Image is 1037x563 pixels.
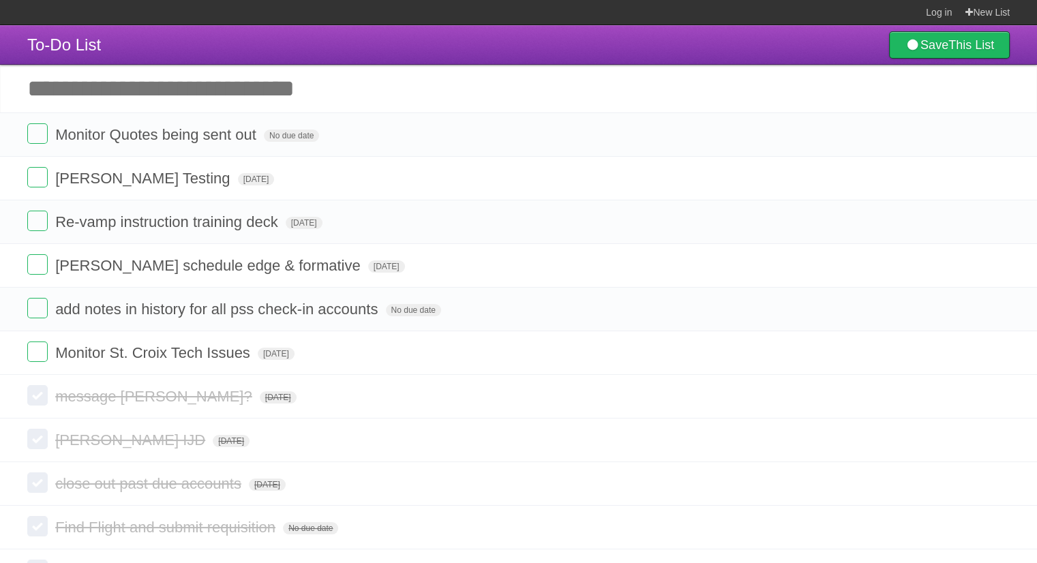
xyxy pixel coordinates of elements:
span: [DATE] [258,348,295,360]
span: No due date [264,130,319,142]
label: Done [27,341,48,362]
span: [DATE] [213,435,250,447]
span: Monitor Quotes being sent out [55,126,260,143]
span: add notes in history for all pss check-in accounts [55,301,381,318]
span: [DATE] [368,260,405,273]
a: SaveThis List [889,31,1010,59]
label: Done [27,429,48,449]
span: To-Do List [27,35,101,54]
label: Done [27,516,48,536]
span: [DATE] [249,478,286,491]
span: message [PERSON_NAME]? [55,388,256,405]
span: Monitor St. Croix Tech Issues [55,344,254,361]
label: Done [27,298,48,318]
label: Done [27,167,48,187]
span: No due date [386,304,441,316]
span: [DATE] [260,391,297,404]
span: [PERSON_NAME] IJD [55,431,209,448]
span: [PERSON_NAME] Testing [55,170,233,187]
label: Done [27,123,48,144]
label: Done [27,254,48,275]
span: [DATE] [238,173,275,185]
span: [PERSON_NAME] schedule edge & formative [55,257,364,274]
span: Find Flight and submit requisition [55,519,279,536]
span: No due date [283,522,338,534]
span: [DATE] [286,217,322,229]
label: Done [27,211,48,231]
span: close out past due accounts [55,475,245,492]
label: Done [27,472,48,493]
label: Done [27,385,48,406]
b: This List [948,38,994,52]
span: Re-vamp instruction training deck [55,213,281,230]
